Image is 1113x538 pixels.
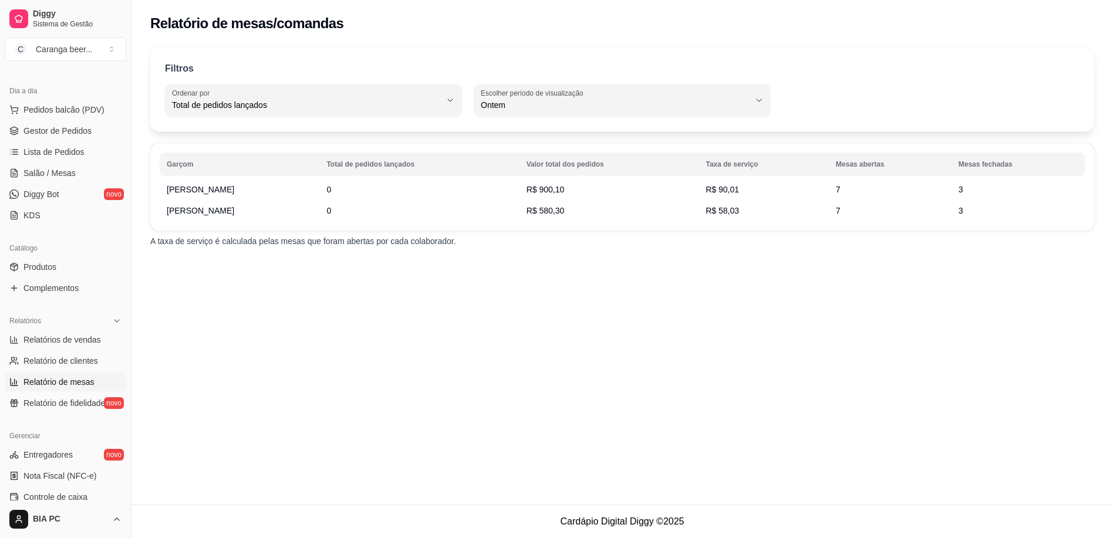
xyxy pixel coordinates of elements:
a: DiggySistema de Gestão [5,5,126,33]
th: Valor total dos pedidos [520,153,699,176]
button: Escolher período de visualizaçãoOntem [474,84,771,117]
span: C [15,43,26,55]
span: R$ 580,30 [527,206,565,215]
th: Taxa de serviço [699,153,829,176]
a: Diggy Botnovo [5,185,126,204]
a: Lista de Pedidos [5,143,126,161]
th: Mesas abertas [829,153,952,176]
span: Entregadores [23,449,73,461]
span: Diggy [33,9,122,19]
span: Relatório de clientes [23,355,98,367]
button: Pedidos balcão (PDV) [5,100,126,119]
a: Gestor de Pedidos [5,121,126,140]
a: Nota Fiscal (NFC-e) [5,466,126,485]
a: Controle de caixa [5,488,126,506]
span: Complementos [23,282,79,294]
a: Complementos [5,279,126,297]
span: 3 [959,185,963,194]
span: Sistema de Gestão [33,19,122,29]
th: Mesas fechadas [952,153,1085,176]
div: Caranga beer ... [36,43,93,55]
a: Relatórios de vendas [5,330,126,349]
span: 3 [959,206,963,215]
span: 0 [326,206,331,215]
span: Controle de caixa [23,491,87,503]
span: Relatório de mesas [23,376,95,388]
span: Relatórios de vendas [23,334,101,346]
a: Produtos [5,258,126,276]
span: Salão / Mesas [23,167,76,179]
span: Gestor de Pedidos [23,125,92,137]
span: 7 [836,206,841,215]
label: Escolher período de visualização [481,88,587,98]
div: Catálogo [5,239,126,258]
p: Filtros [165,62,194,76]
h2: Relatório de mesas/comandas [150,14,343,33]
label: Ordenar por [172,88,214,98]
span: BIA PC [33,514,107,525]
span: Nota Fiscal (NFC-e) [23,470,96,482]
a: Salão / Mesas [5,164,126,182]
a: Relatório de clientes [5,351,126,370]
span: Produtos [23,261,56,273]
a: Relatório de fidelidadenovo [5,394,126,412]
a: Entregadoresnovo [5,445,126,464]
span: Relatório de fidelidade [23,397,105,409]
span: Diggy Bot [23,188,59,200]
th: Garçom [160,153,319,176]
span: Relatórios [9,316,41,326]
a: KDS [5,206,126,225]
div: Gerenciar [5,427,126,445]
p: A taxa de serviço é calculada pelas mesas que foram abertas por cada colaborador. [150,235,1094,247]
span: KDS [23,209,41,221]
span: Total de pedidos lançados [172,99,441,111]
span: [PERSON_NAME] [167,205,234,216]
button: BIA PC [5,505,126,533]
span: 7 [836,185,841,194]
span: R$ 58,03 [706,206,739,215]
th: Total de pedidos lançados [319,153,519,176]
span: Ontem [481,99,750,111]
button: Ordenar porTotal de pedidos lançados [165,84,462,117]
span: [PERSON_NAME] [167,184,234,195]
div: Dia a dia [5,82,126,100]
span: R$ 90,01 [706,185,739,194]
a: Relatório de mesas [5,373,126,391]
span: 0 [326,185,331,194]
span: Pedidos balcão (PDV) [23,104,104,116]
button: Select a team [5,38,126,61]
span: R$ 900,10 [527,185,565,194]
footer: Cardápio Digital Diggy © 2025 [131,505,1113,538]
span: Lista de Pedidos [23,146,85,158]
